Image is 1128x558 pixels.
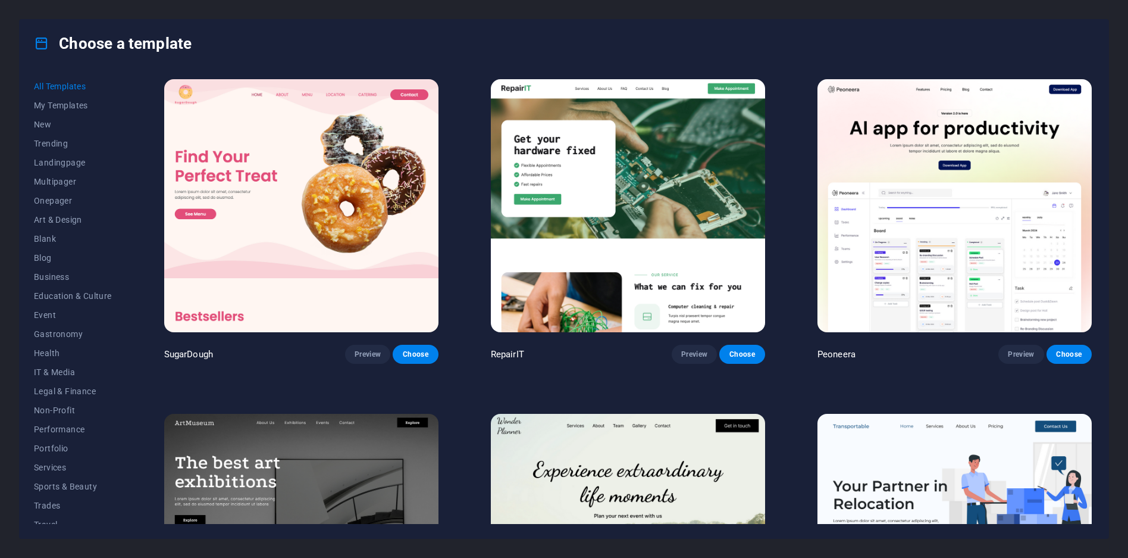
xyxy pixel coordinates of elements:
[34,444,112,453] span: Portfolio
[34,367,112,377] span: IT & Media
[34,386,112,396] span: Legal & Finance
[34,120,112,129] span: New
[34,177,112,186] span: Multipager
[491,348,524,360] p: RepairIT
[34,501,112,510] span: Trades
[672,345,717,364] button: Preview
[34,291,112,301] span: Education & Culture
[34,520,112,529] span: Travel
[817,79,1092,332] img: Peoneera
[681,350,707,359] span: Preview
[34,82,112,91] span: All Templates
[393,345,438,364] button: Choose
[402,350,428,359] span: Choose
[34,477,112,496] button: Sports & Beauty
[34,172,112,191] button: Multipager
[34,210,112,229] button: Art & Design
[34,77,112,96] button: All Templates
[817,348,856,360] p: Peoneera
[34,363,112,382] button: IT & Media
[164,348,213,360] p: SugarDough
[34,401,112,420] button: Non-Profit
[34,425,112,434] span: Performance
[34,96,112,115] button: My Templates
[34,310,112,320] span: Event
[491,79,765,332] img: RepairIT
[34,234,112,244] span: Blank
[34,229,112,248] button: Blank
[34,406,112,415] span: Non-Profit
[34,382,112,401] button: Legal & Finance
[345,345,390,364] button: Preview
[34,215,112,225] span: Art & Design
[729,350,755,359] span: Choose
[34,196,112,205] span: Onepager
[34,420,112,439] button: Performance
[34,515,112,534] button: Travel
[34,463,112,472] span: Services
[34,153,112,172] button: Landingpage
[34,101,112,110] span: My Templates
[34,267,112,286] button: Business
[34,272,112,282] span: Business
[34,348,112,358] span: Health
[34,325,112,344] button: Gastronomy
[719,345,764,364] button: Choose
[34,344,112,363] button: Health
[34,329,112,339] span: Gastronomy
[34,286,112,306] button: Education & Culture
[34,115,112,134] button: New
[355,350,381,359] span: Preview
[34,191,112,210] button: Onepager
[34,158,112,167] span: Landingpage
[34,482,112,491] span: Sports & Beauty
[34,306,112,325] button: Event
[34,248,112,267] button: Blog
[34,496,112,515] button: Trades
[34,253,112,263] span: Blog
[34,458,112,477] button: Services
[164,79,438,332] img: SugarDough
[34,134,112,153] button: Trending
[34,34,192,53] h4: Choose a template
[34,139,112,148] span: Trending
[34,439,112,458] button: Portfolio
